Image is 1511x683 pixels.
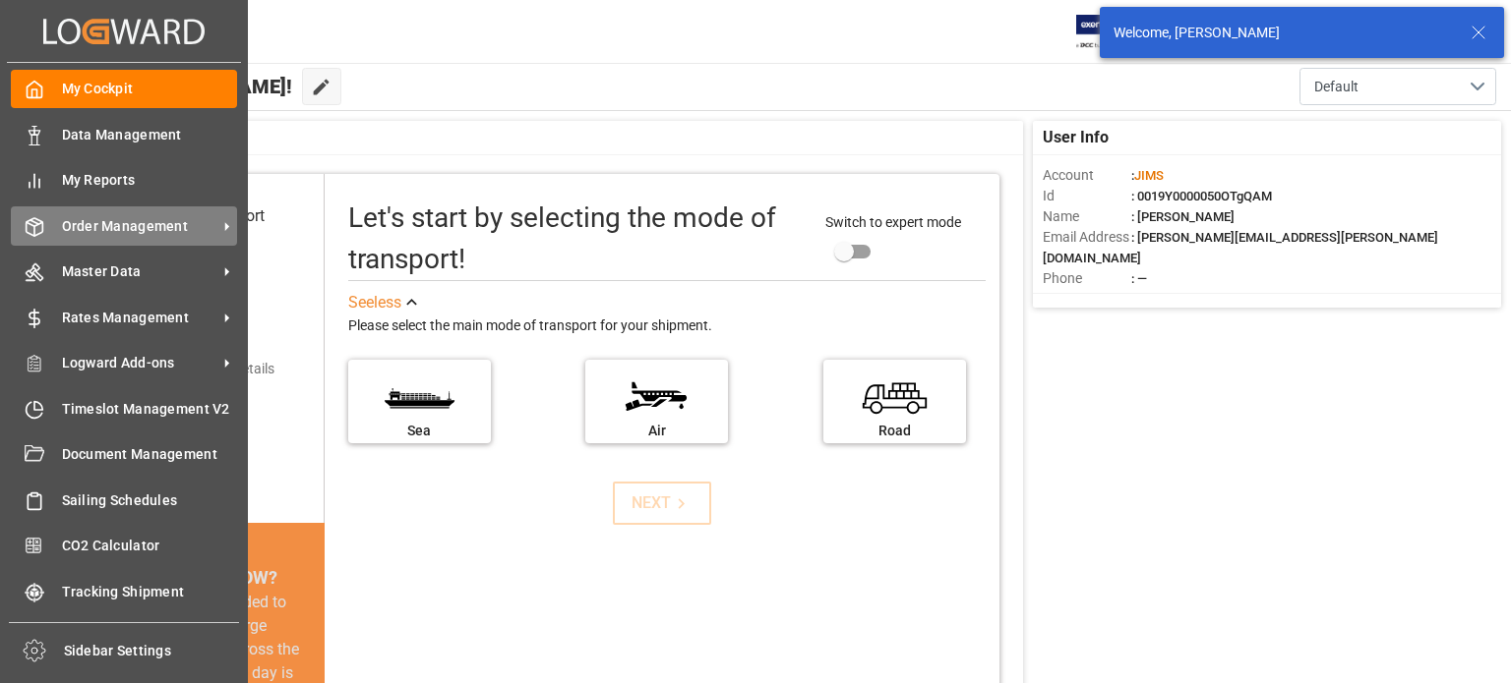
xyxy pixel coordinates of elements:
span: Name [1043,206,1131,227]
span: Sidebar Settings [64,641,240,661]
div: Welcome, [PERSON_NAME] [1114,23,1452,43]
div: See less [348,291,401,314]
div: NEXT [632,491,692,515]
span: Hello [PERSON_NAME]! [81,68,292,105]
span: Email Address [1043,227,1131,248]
span: : [PERSON_NAME][EMAIL_ADDRESS][PERSON_NAME][DOMAIN_NAME] [1043,230,1438,265]
a: CO2 Calculator [11,527,237,565]
span: CO2 Calculator [62,536,238,556]
span: Switch to expert mode [825,214,961,230]
a: Sailing Schedules [11,481,237,519]
span: : Shipper [1131,292,1180,307]
a: Data Management [11,115,237,153]
span: Default [1314,77,1359,97]
span: Account Type [1043,289,1131,310]
button: NEXT [613,482,711,525]
span: Rates Management [62,308,217,328]
div: Please select the main mode of transport for your shipment. [348,314,986,338]
span: My Reports [62,170,238,191]
span: JIMS [1134,168,1164,183]
span: Phone [1043,268,1131,289]
a: My Cockpit [11,70,237,108]
span: Tracking Shipment [62,582,238,602]
span: Sailing Schedules [62,490,238,511]
img: Exertis%20JAM%20-%20Email%20Logo.jpg_1722504956.jpg [1076,15,1144,49]
div: Road [833,421,956,441]
a: Tracking Shipment [11,572,237,610]
span: Logward Add-ons [62,353,217,373]
a: Timeslot Management V2 [11,389,237,427]
span: : 0019Y0000050OTgQAM [1131,189,1272,203]
div: Air [595,421,718,441]
span: User Info [1043,126,1109,149]
div: Add shipping details [151,359,274,379]
div: Sea [358,421,481,441]
div: Let's start by selecting the mode of transport! [348,198,807,280]
span: Timeslot Management V2 [62,399,238,420]
a: My Reports [11,161,237,199]
a: Document Management [11,435,237,474]
span: : [PERSON_NAME] [1131,209,1235,224]
span: Id [1043,186,1131,206]
button: open menu [1299,68,1496,105]
span: : — [1131,271,1147,286]
span: Data Management [62,125,238,145]
span: Order Management [62,216,217,237]
span: Account [1043,165,1131,186]
span: Document Management [62,444,238,465]
span: Master Data [62,261,217,282]
span: My Cockpit [62,79,238,99]
span: : [1131,168,1164,183]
